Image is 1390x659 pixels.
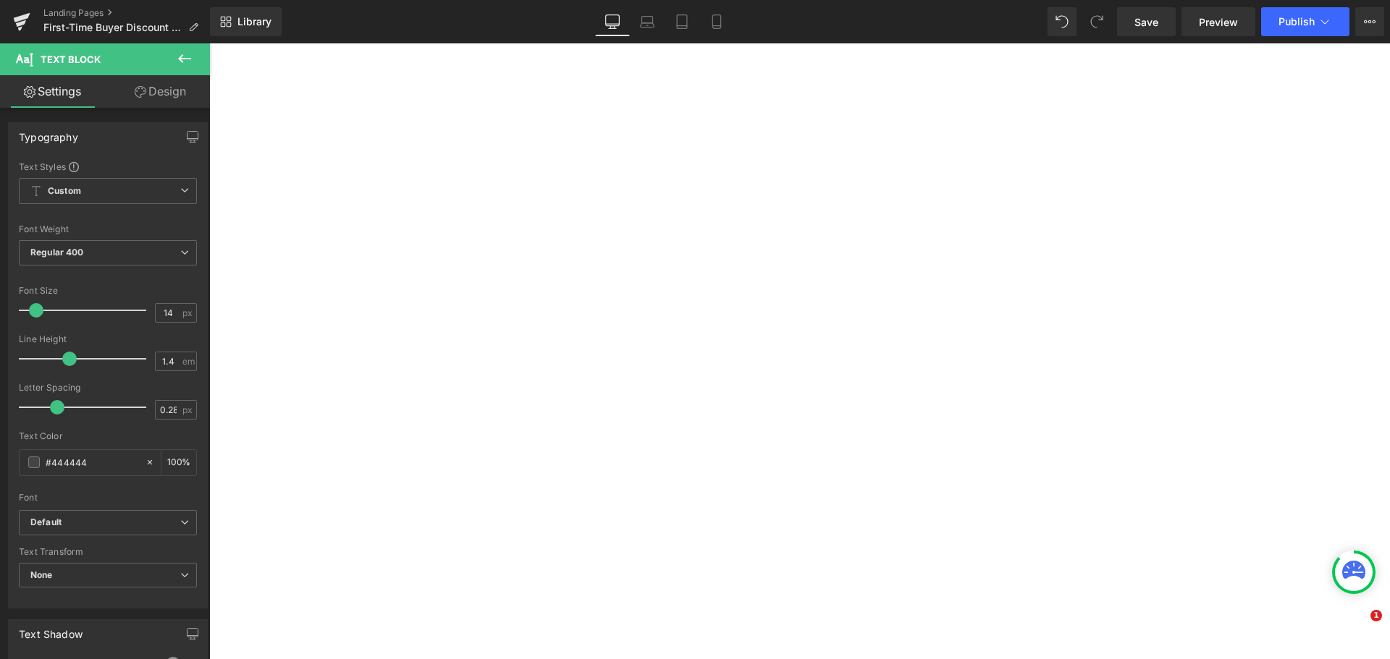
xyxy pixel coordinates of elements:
[1082,7,1111,36] button: Redo
[1199,14,1238,30] span: Preview
[30,247,84,258] b: Regular 400
[19,224,197,234] div: Font Weight
[1279,16,1315,27] span: Publish
[30,516,62,529] i: Default
[665,7,699,36] a: Tablet
[182,357,195,366] span: em
[19,161,197,172] div: Text Styles
[43,7,210,19] a: Landing Pages
[210,7,282,36] a: New Library
[237,15,271,28] span: Library
[182,308,195,318] span: px
[43,22,182,33] span: First-Time Buyer Discount by Gearevo
[1355,7,1384,36] button: More
[19,620,83,640] div: Text Shadow
[19,383,197,393] div: Letter Spacing
[1134,14,1158,30] span: Save
[30,569,53,580] b: None
[19,431,197,441] div: Text Color
[699,7,734,36] a: Mobile
[19,334,197,344] div: Line Height
[19,123,78,143] div: Typography
[19,493,197,503] div: Font
[1261,7,1349,36] button: Publish
[161,450,196,475] div: %
[19,547,197,557] div: Text Transform
[595,7,630,36] a: Desktop
[1370,610,1382,621] span: 1
[108,75,213,108] a: Design
[41,54,101,65] span: Text Block
[19,286,197,296] div: Font Size
[48,185,81,197] b: Custom
[1341,610,1376,645] iframe: Intercom live chat
[46,454,138,470] input: Color
[182,405,195,414] span: px
[1048,7,1077,36] button: Undo
[630,7,665,36] a: Laptop
[1181,7,1255,36] a: Preview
